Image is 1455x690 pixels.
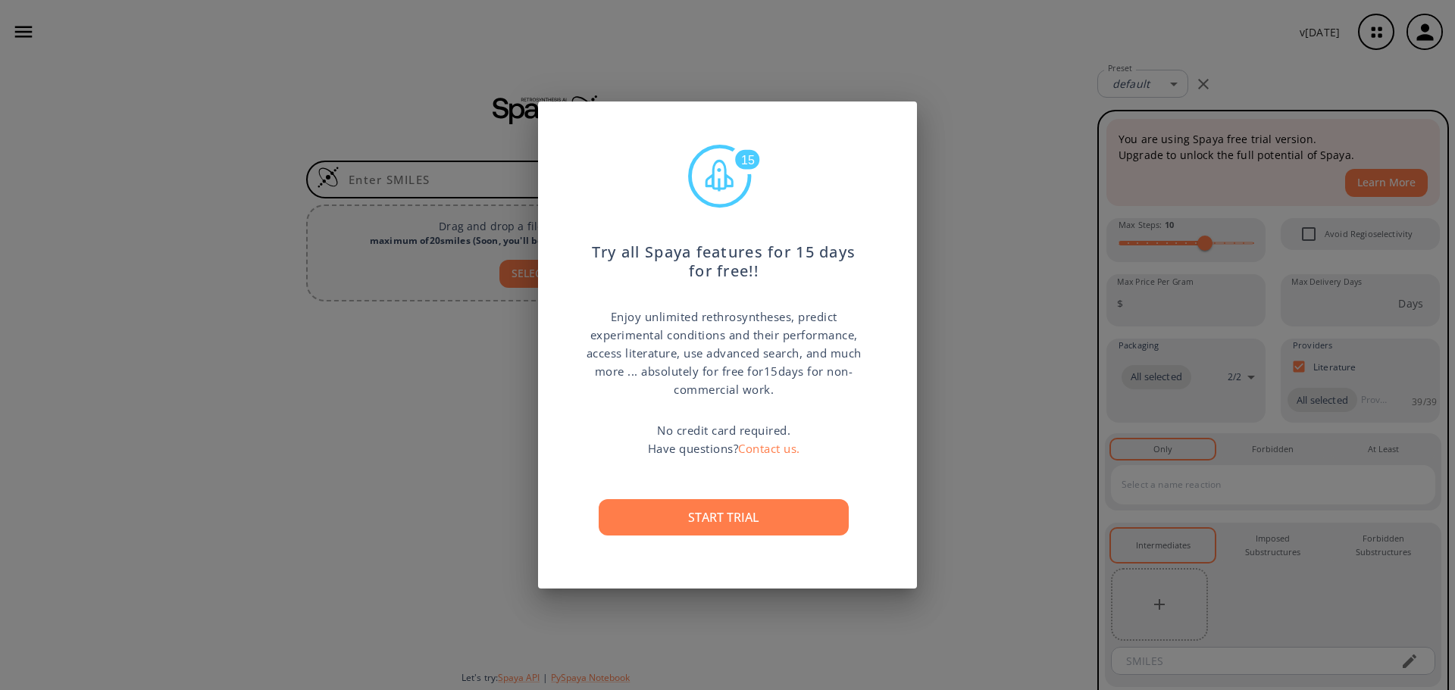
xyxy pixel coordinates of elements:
p: Try all Spaya features for 15 days for free!! [584,228,864,281]
text: 15 [741,154,755,167]
p: Enjoy unlimited rethrosyntheses, predict experimental conditions and their performance, access li... [584,308,864,398]
a: Contact us. [738,441,800,456]
button: Start trial [599,499,849,535]
p: No credit card required. Have questions? [648,421,800,457]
